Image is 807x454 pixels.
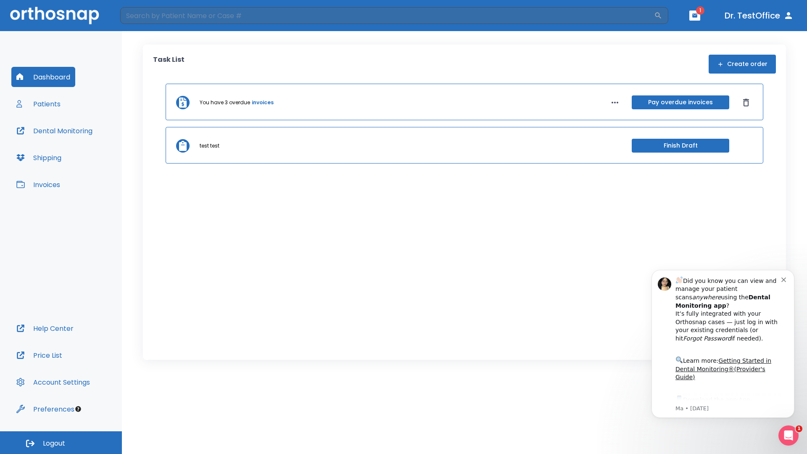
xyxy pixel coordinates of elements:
[10,7,99,24] img: Orthosnap
[120,7,654,24] input: Search by Patient Name or Case #
[153,55,185,74] p: Task List
[796,425,802,432] span: 1
[142,18,149,25] button: Dismiss notification
[11,94,66,114] button: Patients
[11,399,79,419] button: Preferences
[252,99,274,106] a: invoices
[11,121,98,141] button: Dental Monitoring
[37,139,111,154] a: App Store
[739,96,753,109] button: Dismiss
[74,405,82,413] div: Tooltip anchor
[639,257,807,431] iframe: Intercom notifications message
[43,439,65,448] span: Logout
[11,318,79,338] button: Help Center
[721,8,797,23] button: Dr. TestOffice
[778,425,799,446] iframe: Intercom live chat
[11,148,66,168] button: Shipping
[11,372,95,392] button: Account Settings
[11,67,75,87] button: Dashboard
[37,137,142,180] div: Download the app: | ​ Let us know if you need help getting started!
[200,99,250,106] p: You have 3 overdue
[696,6,704,15] span: 1
[200,142,219,150] p: test test
[632,139,729,153] button: Finish Draft
[37,148,142,155] p: Message from Ma, sent 3w ago
[632,95,729,109] button: Pay overdue invoices
[709,55,776,74] button: Create order
[11,345,67,365] button: Price List
[11,174,65,195] button: Invoices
